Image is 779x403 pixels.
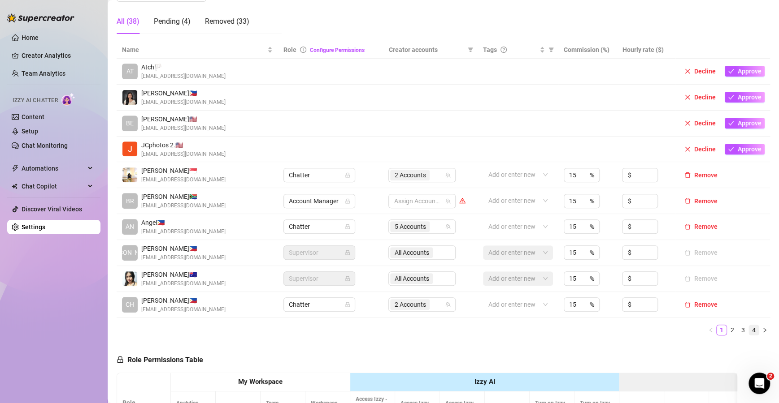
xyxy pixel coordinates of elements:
span: team [445,302,451,307]
span: lock [345,172,350,178]
a: Discover Viral Videos [22,206,82,213]
span: BE [126,118,134,128]
span: Tags [483,45,497,55]
button: Decline [681,92,719,103]
span: lock [345,224,350,229]
span: 5 Accounts [394,222,426,232]
span: Approve [738,94,762,101]
span: Remove [694,223,718,230]
span: thunderbolt [12,165,19,172]
span: lock [117,356,124,363]
span: [EMAIL_ADDRESS][DOMAIN_NAME] [141,201,226,210]
img: JCphotos 2020 [122,141,137,156]
button: Approve [725,66,765,77]
img: logo-BBDzfeDw.svg [7,13,74,22]
span: filter [468,47,473,52]
span: AN [126,222,134,232]
span: info-circle [300,47,306,53]
span: check [728,68,734,74]
span: close [684,94,691,100]
span: JCphotos 2. 🇺🇸 [141,140,226,150]
img: Justine Bairan [122,90,137,105]
span: Decline [694,146,716,153]
button: Decline [681,118,719,129]
span: lock [345,276,350,281]
span: team [445,224,451,229]
span: BR [126,196,134,206]
span: Chatter [289,220,350,233]
span: [EMAIL_ADDRESS][DOMAIN_NAME] [141,227,226,236]
span: 2 Accounts [394,300,426,309]
span: Approve [738,146,762,153]
button: Remove [681,221,721,232]
span: delete [684,197,691,204]
span: close [684,68,691,74]
span: Account Manager [289,194,350,208]
span: 2 Accounts [390,170,430,180]
button: Remove [681,247,721,258]
span: [EMAIL_ADDRESS][DOMAIN_NAME] [141,253,226,262]
img: AI Chatter [61,93,75,106]
span: CH [126,300,134,309]
div: All (38) [117,16,139,27]
li: Next Page [759,325,770,335]
button: Remove [681,196,721,206]
span: check [728,120,734,126]
a: 1 [717,325,727,335]
div: Removed (33) [205,16,249,27]
strong: My Workspace [238,377,283,386]
span: filter [547,43,556,56]
th: Hourly rate ($) [617,41,675,59]
strong: Izzy AI [474,377,495,386]
span: Automations [22,161,85,176]
img: Moana Seas [122,271,137,286]
span: [PERSON_NAME] 🇦🇺 [141,270,226,279]
span: Decline [694,120,716,127]
span: warning [459,197,466,204]
span: [PERSON_NAME] [106,248,154,257]
a: Configure Permissions [310,47,365,53]
span: 5 Accounts [390,221,430,232]
span: lock [345,250,350,255]
span: [EMAIL_ADDRESS][DOMAIN_NAME] [141,72,226,81]
button: right [759,325,770,335]
button: Decline [681,66,719,77]
button: Approve [725,92,765,103]
span: filter [548,47,554,52]
span: delete [684,301,691,308]
span: Decline [694,94,716,101]
a: 2 [727,325,737,335]
a: 4 [749,325,759,335]
span: 2 Accounts [394,170,426,180]
span: close [684,146,691,152]
span: [EMAIL_ADDRESS][DOMAIN_NAME] [141,124,226,133]
span: [EMAIL_ADDRESS][DOMAIN_NAME] [141,176,226,184]
img: Chat Copilot [12,183,17,189]
span: delete [684,223,691,230]
span: Remove [694,301,718,308]
li: 2 [727,325,738,335]
span: [PERSON_NAME] 🇿🇦 [141,192,226,201]
span: Remove [694,171,718,179]
span: Approve [738,68,762,75]
span: Chat Copilot [22,179,85,193]
span: [PERSON_NAME] 🇵🇭 [141,88,226,98]
button: Remove [681,273,721,284]
button: left [705,325,716,335]
span: delete [684,172,691,178]
a: Content [22,113,44,120]
span: team [445,172,451,178]
span: Remove [694,197,718,205]
span: 2 Accounts [390,299,430,310]
button: Remove [681,299,721,310]
a: Setup [22,128,38,135]
span: Decline [694,68,716,75]
span: 2 [767,373,774,380]
span: Izzy AI Chatter [13,96,58,105]
a: Chat Monitoring [22,142,68,149]
span: AT [126,66,134,76]
span: [EMAIL_ADDRESS][DOMAIN_NAME] [141,98,226,107]
li: 3 [738,325,749,335]
button: Remove [681,170,721,180]
span: [EMAIL_ADDRESS][DOMAIN_NAME] [141,305,226,314]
